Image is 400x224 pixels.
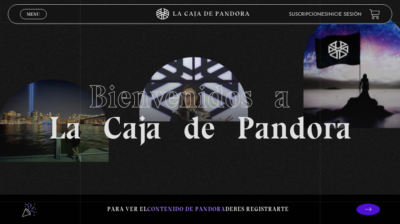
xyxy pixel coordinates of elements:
[49,81,352,144] h1: La Caja de Pandora
[327,12,362,17] a: Inicie sesión
[147,206,225,213] span: contenido de Pandora
[369,9,380,20] a: View your shopping cart
[89,78,312,115] span: Bienvenidos a
[107,204,289,215] p: Para ver el debes registrarte
[24,18,43,24] span: Cerrar
[27,12,40,16] span: Menu
[289,12,327,17] a: Suscripciones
